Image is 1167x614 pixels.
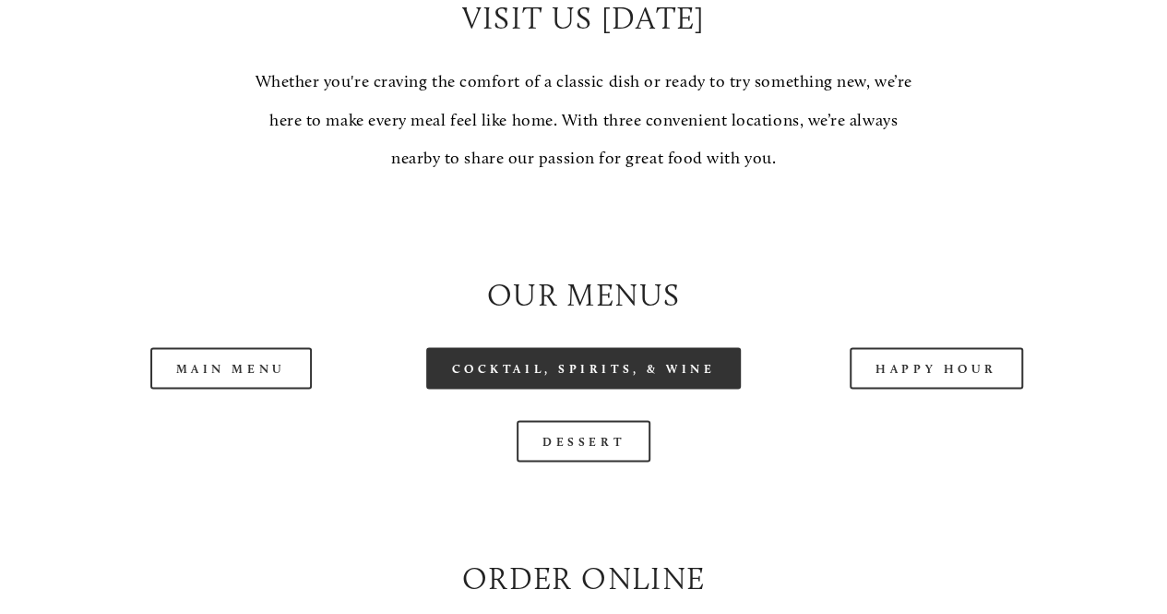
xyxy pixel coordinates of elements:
[70,556,1097,599] h2: Order Online
[850,347,1023,389] a: Happy Hour
[246,63,921,177] p: Whether you're craving the comfort of a classic dish or ready to try something new, we’re here to...
[426,347,742,389] a: Cocktail, Spirits, & Wine
[150,347,312,389] a: Main Menu
[70,272,1097,316] h2: Our Menus
[517,420,650,462] a: Dessert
